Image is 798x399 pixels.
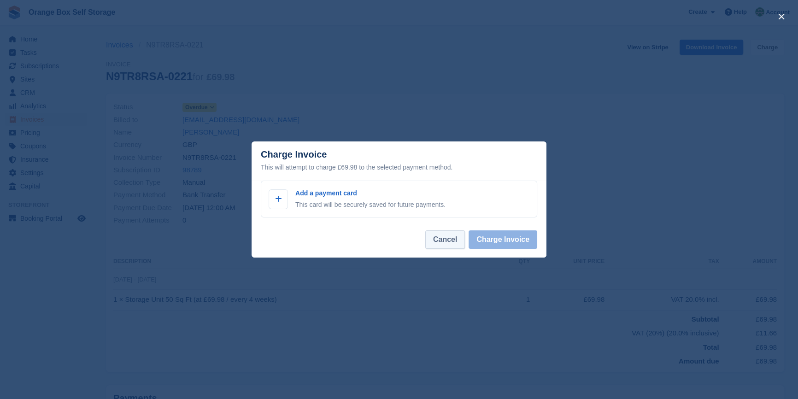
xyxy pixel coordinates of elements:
[469,230,537,249] button: Charge Invoice
[295,188,446,198] p: Add a payment card
[425,230,465,249] button: Cancel
[261,149,537,173] div: Charge Invoice
[295,200,446,210] p: This card will be securely saved for future payments.
[261,181,537,217] a: Add a payment card This card will be securely saved for future payments.
[261,162,537,173] div: This will attempt to charge £69.98 to the selected payment method.
[774,9,789,24] button: close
